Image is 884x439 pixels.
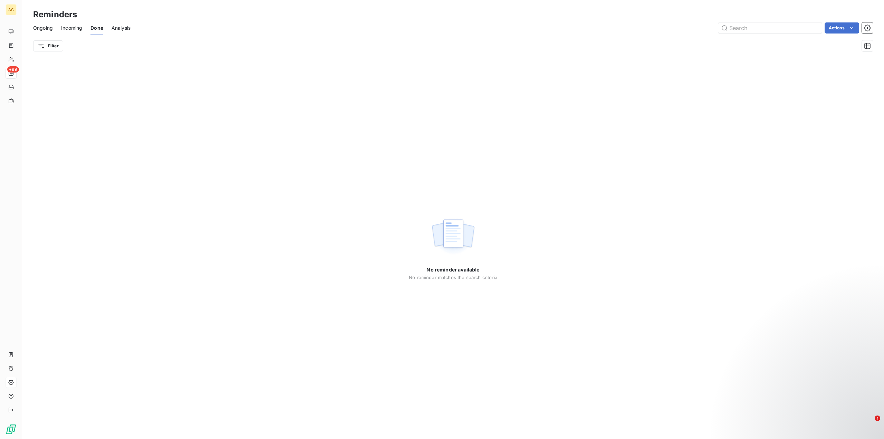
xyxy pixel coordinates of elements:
div: AG [6,4,17,15]
input: Search [718,22,822,34]
button: Actions [825,22,859,34]
span: Incoming [61,25,82,31]
img: empty state [431,216,475,258]
button: Filter [33,40,63,51]
span: Ongoing [33,25,53,31]
span: Analysis [112,25,131,31]
span: No reminder matches the search criteria [409,275,497,280]
h3: Reminders [33,8,77,21]
iframe: Intercom notifications message [746,372,884,420]
span: +99 [7,66,19,73]
iframe: Intercom live chat [861,416,877,432]
span: 1 [875,416,880,421]
span: No reminder available [426,266,479,273]
img: Logo LeanPay [6,424,17,435]
span: Done [90,25,103,31]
